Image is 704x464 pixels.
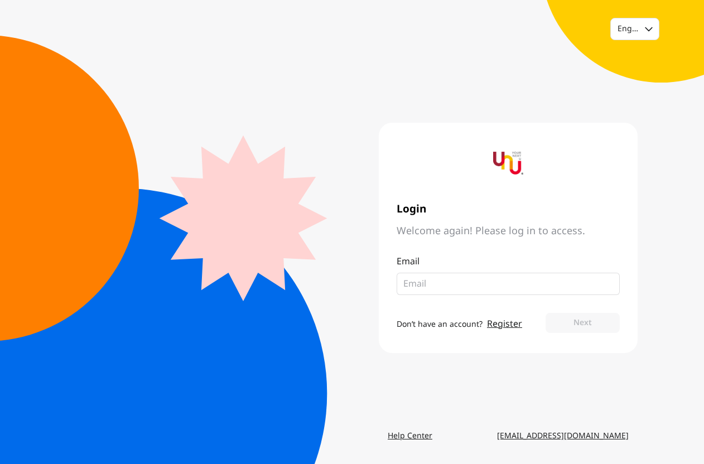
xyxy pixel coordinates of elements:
[397,203,620,216] span: Login
[379,426,441,446] a: Help Center
[546,313,620,333] button: Next
[493,148,523,178] img: yournextu-logo-vertical-compact-v2.png
[397,255,620,268] p: Email
[618,23,638,35] div: English
[403,277,604,291] input: Email
[487,317,522,331] a: Register
[397,225,620,238] span: Welcome again! Please log in to access.
[397,318,483,330] span: Don’t have an account?
[488,426,638,446] a: [EMAIL_ADDRESS][DOMAIN_NAME]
